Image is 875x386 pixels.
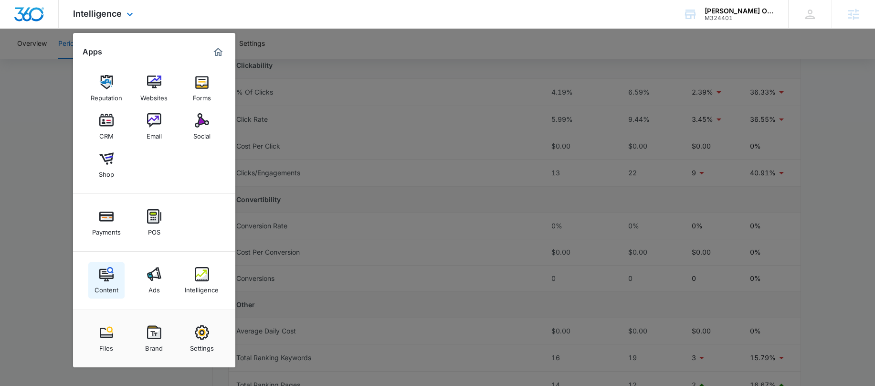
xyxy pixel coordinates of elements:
[140,89,168,102] div: Websites
[184,262,220,299] a: Intelligence
[88,321,125,357] a: Files
[83,47,102,56] h2: Apps
[184,321,220,357] a: Settings
[88,204,125,241] a: Payments
[184,108,220,145] a: Social
[92,224,121,236] div: Payments
[136,321,172,357] a: Brand
[88,108,125,145] a: CRM
[99,166,114,178] div: Shop
[193,128,211,140] div: Social
[193,89,211,102] div: Forms
[136,262,172,299] a: Ads
[136,204,172,241] a: POS
[705,7,774,15] div: account name
[705,15,774,21] div: account id
[91,89,122,102] div: Reputation
[99,340,113,352] div: Files
[145,340,163,352] div: Brand
[73,9,122,19] span: Intelligence
[95,281,118,294] div: Content
[184,70,220,107] a: Forms
[148,224,160,236] div: POS
[88,70,125,107] a: Reputation
[99,128,114,140] div: CRM
[136,108,172,145] a: Email
[88,262,125,299] a: Content
[148,281,160,294] div: Ads
[136,70,172,107] a: Websites
[88,147,125,183] a: Shop
[190,340,214,352] div: Settings
[211,44,226,60] a: Marketing 360® Dashboard
[147,128,162,140] div: Email
[185,281,219,294] div: Intelligence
